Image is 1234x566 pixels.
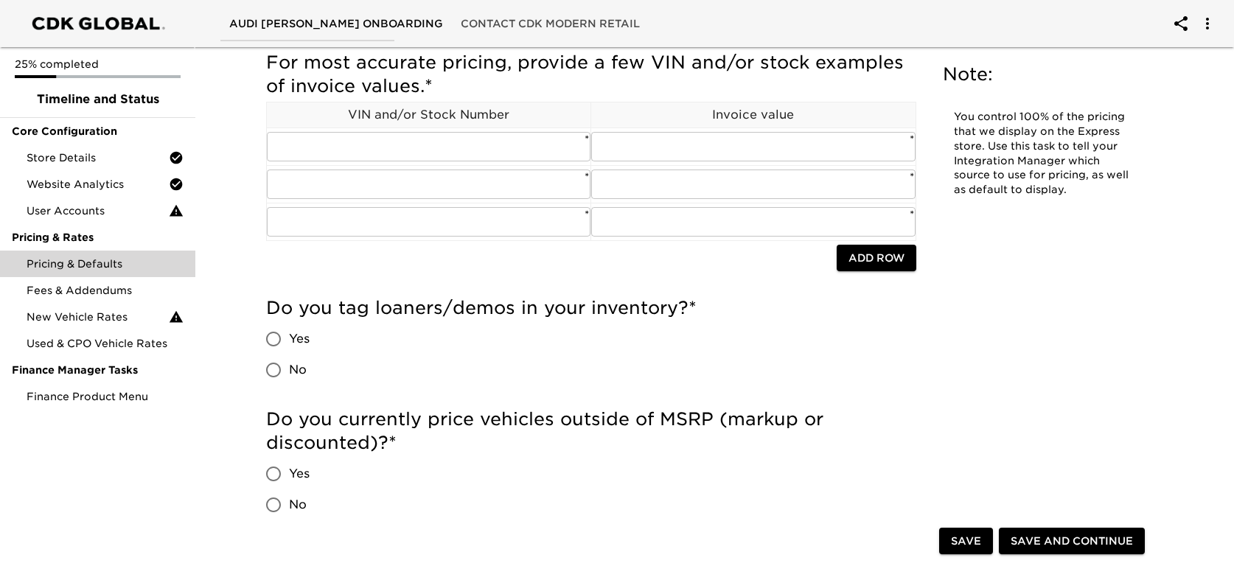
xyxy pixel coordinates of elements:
[27,256,184,271] span: Pricing & Defaults
[266,51,916,98] h5: For most accurate pricing, provide a few VIN and/or stock examples of invoice values.
[943,63,1142,86] h5: Note:
[15,57,181,71] p: 25% completed
[461,15,640,33] span: Contact CDK Modern Retail
[27,177,169,192] span: Website Analytics
[289,330,310,348] span: Yes
[12,230,184,245] span: Pricing & Rates
[267,106,591,124] p: VIN and/or Stock Number
[999,528,1145,555] button: Save and Continue
[266,408,916,455] h5: Do you currently price vehicles outside of MSRP (markup or discounted)?
[1190,6,1225,41] button: account of current user
[951,532,981,551] span: Save
[848,249,904,268] span: Add Row
[27,336,184,351] span: Used & CPO Vehicle Rates
[27,283,184,298] span: Fees & Addendums
[954,110,1131,198] p: You control 100% of the pricing that we display on the Express store. Use this task to tell your ...
[837,245,916,272] button: Add Row
[289,496,307,514] span: No
[27,203,169,218] span: User Accounts
[12,124,184,139] span: Core Configuration
[12,91,184,108] span: Timeline and Status
[12,363,184,377] span: Finance Manager Tasks
[289,465,310,483] span: Yes
[1011,532,1133,551] span: Save and Continue
[27,389,184,404] span: Finance Product Menu
[289,361,307,379] span: No
[591,106,916,124] p: Invoice value
[1163,6,1199,41] button: account of current user
[939,528,993,555] button: Save
[266,296,916,320] h5: Do you tag loaners/demos in your inventory?
[27,310,169,324] span: New Vehicle Rates
[229,15,443,33] span: Audi [PERSON_NAME] Onboarding
[27,150,169,165] span: Store Details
